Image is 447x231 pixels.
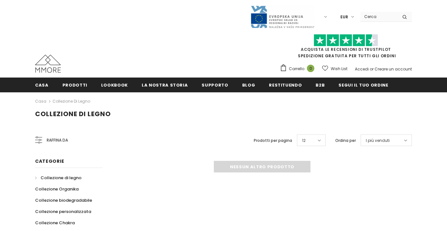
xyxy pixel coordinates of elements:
span: Collezione di legno [35,109,111,118]
span: Collezione Organika [35,186,79,192]
span: Blog [242,82,255,88]
span: La nostra storia [142,82,188,88]
span: EUR [340,14,348,20]
span: Segui il tuo ordine [338,82,388,88]
span: Wish List [331,66,347,72]
a: Casa [35,78,49,92]
a: Prodotti [62,78,87,92]
span: Lookbook [101,82,128,88]
img: Casi MMORE [35,55,61,73]
a: B2B [316,78,325,92]
span: Casa [35,82,49,88]
span: Raffina da [47,137,68,144]
a: Casa [35,97,46,105]
span: 12 [302,137,306,144]
a: Creare un account [375,66,412,72]
label: Prodotti per pagina [254,137,292,144]
a: Collezione personalizzata [35,206,91,217]
span: B2B [316,82,325,88]
span: Collezione di legno [41,175,81,181]
span: Prodotti [62,82,87,88]
span: or [370,66,374,72]
span: SPEDIZIONE GRATUITA PER TUTTI GLI ORDINI [280,37,412,59]
a: Lookbook [101,78,128,92]
span: Carrello [289,66,304,72]
a: Collezione di legno [35,172,81,183]
span: supporto [202,82,228,88]
a: La nostra storia [142,78,188,92]
a: Accedi [355,66,369,72]
span: I più venduti [366,137,390,144]
a: Blog [242,78,255,92]
a: Collezione Chakra [35,217,75,228]
img: Javni Razpis [250,5,315,29]
a: Collezione Organika [35,183,79,195]
a: supporto [202,78,228,92]
span: Collezione biodegradabile [35,197,92,203]
input: Search Site [360,12,397,21]
img: Fidati di Pilot Stars [314,34,378,47]
a: Acquista le recensioni di TrustPilot [301,47,391,52]
a: Collezione biodegradabile [35,195,92,206]
span: Collezione personalizzata [35,208,91,215]
a: Collezione di legno [52,98,90,104]
a: Segui il tuo ordine [338,78,388,92]
a: Javni Razpis [250,14,315,19]
label: Ordina per [335,137,356,144]
span: Collezione Chakra [35,220,75,226]
span: Restituendo [269,82,302,88]
a: Restituendo [269,78,302,92]
a: Wish List [322,63,347,74]
a: Carrello 0 [280,64,318,74]
span: Categorie [35,158,64,164]
span: 0 [307,65,314,72]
